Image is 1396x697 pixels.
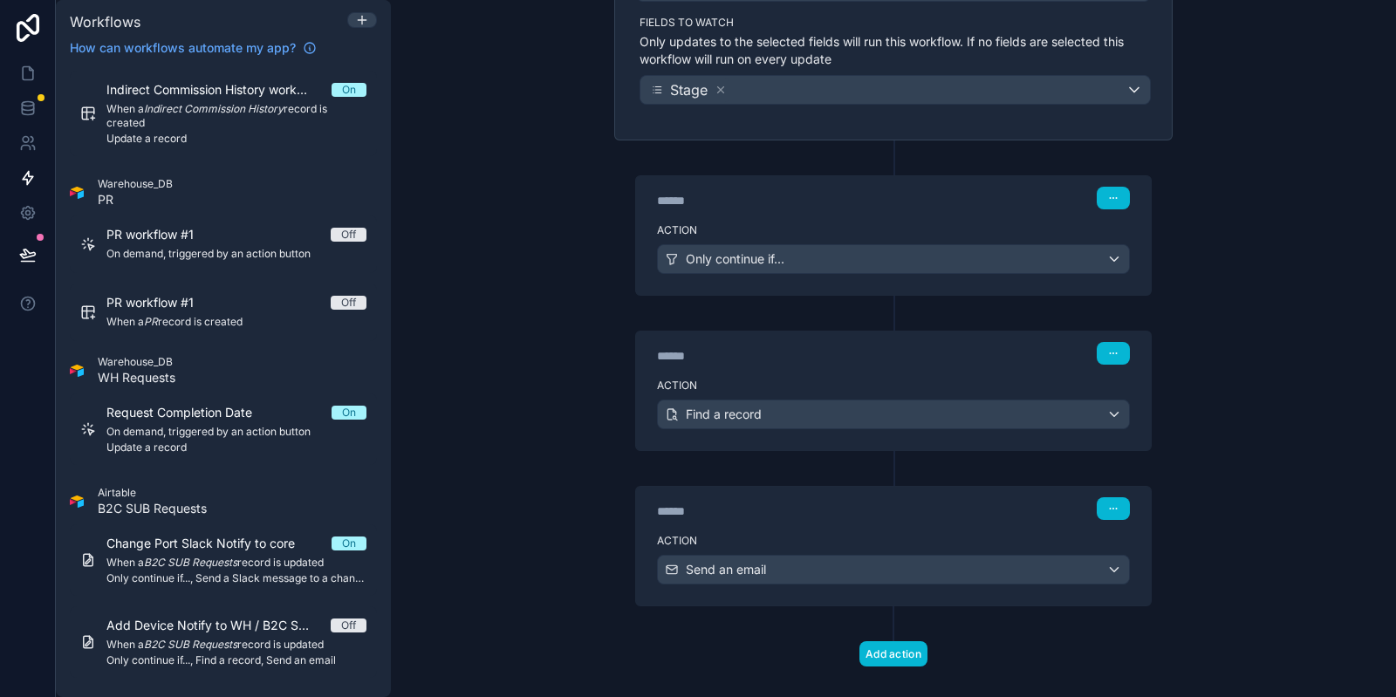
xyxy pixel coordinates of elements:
span: Find a record [686,406,762,423]
label: Action [657,379,1130,393]
label: Action [657,534,1130,548]
span: Only continue if... [686,250,784,268]
span: Workflows [70,13,140,31]
p: Only updates to the selected fields will run this workflow. If no fields are selected this workfl... [640,33,1151,68]
span: Send an email [686,561,766,578]
button: Add action [859,641,927,666]
button: Find a record [657,400,1130,429]
button: Stage [640,75,1151,105]
button: Send an email [657,555,1130,584]
label: Action [657,223,1130,237]
span: Stage [670,79,708,100]
a: How can workflows automate my app? [63,39,324,57]
label: Fields to watch [640,16,1151,30]
button: Only continue if... [657,244,1130,274]
span: How can workflows automate my app? [70,39,296,57]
